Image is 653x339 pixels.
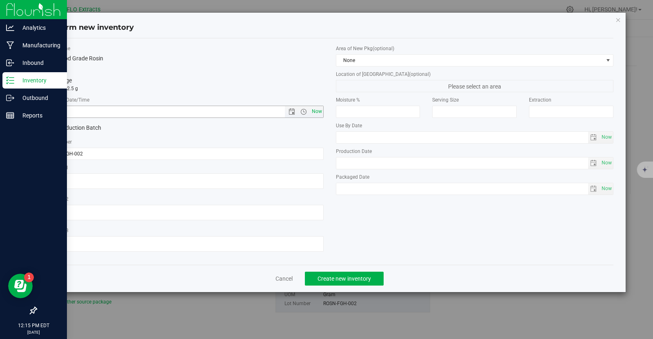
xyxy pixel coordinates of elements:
label: Packaged Date [336,173,614,181]
span: (optional) [373,46,394,51]
iframe: Resource center unread badge [24,273,34,282]
h4: Confirm new inventory [46,22,134,33]
inline-svg: Reports [6,111,14,120]
label: Production Batch [46,124,178,132]
span: select [600,132,613,143]
p: Inbound [14,58,63,68]
span: (optional) [409,71,431,77]
p: Analytics [14,23,63,33]
label: Extraction [529,96,613,104]
label: Ref Field 2 [46,195,324,203]
span: Set Current date [600,183,614,195]
label: Production Date [336,148,614,155]
label: Created Date/Time [46,96,324,104]
inline-svg: Inbound [6,59,14,67]
inline-svg: Manufacturing [6,41,14,49]
p: Manufacturing [14,40,63,50]
span: Open the date view [285,109,299,115]
p: [DATE] [4,329,63,335]
label: Item Name [46,45,324,52]
label: Ref Field 1 [46,164,324,171]
label: Use By Date [336,122,614,129]
label: Serving Size [432,96,517,104]
iframe: Resource center [8,274,33,298]
span: Set Current date [600,157,614,169]
span: select [588,183,600,195]
a: Cancel [275,275,293,283]
inline-svg: Outbound [6,94,14,102]
label: Lot Number [46,138,324,146]
inline-svg: Inventory [6,76,14,84]
span: select [600,183,613,195]
label: Ref Field 3 [46,227,324,234]
p: totaling 42.5 g [46,85,324,92]
span: Create new inventory [318,275,371,282]
p: Reports [14,111,63,120]
label: Total Qty [46,67,324,74]
span: Please select an area [336,80,614,92]
div: Bulk Food Grade Rosin [46,54,324,63]
p: 12:15 PM EDT [4,322,63,329]
span: select [588,132,600,143]
label: Area of New Pkg [336,45,614,52]
label: Moisture % [336,96,420,104]
p: Inventory [14,75,63,85]
label: Location of [GEOGRAPHIC_DATA] [336,71,614,78]
p: Outbound [14,93,63,103]
span: Set Current date [600,131,614,143]
inline-svg: Analytics [6,24,14,32]
span: select [600,157,613,169]
span: Set Current date [310,106,324,117]
span: None [336,55,603,66]
span: select [588,157,600,169]
button: Create new inventory [305,272,384,286]
span: Open the time view [297,109,311,115]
